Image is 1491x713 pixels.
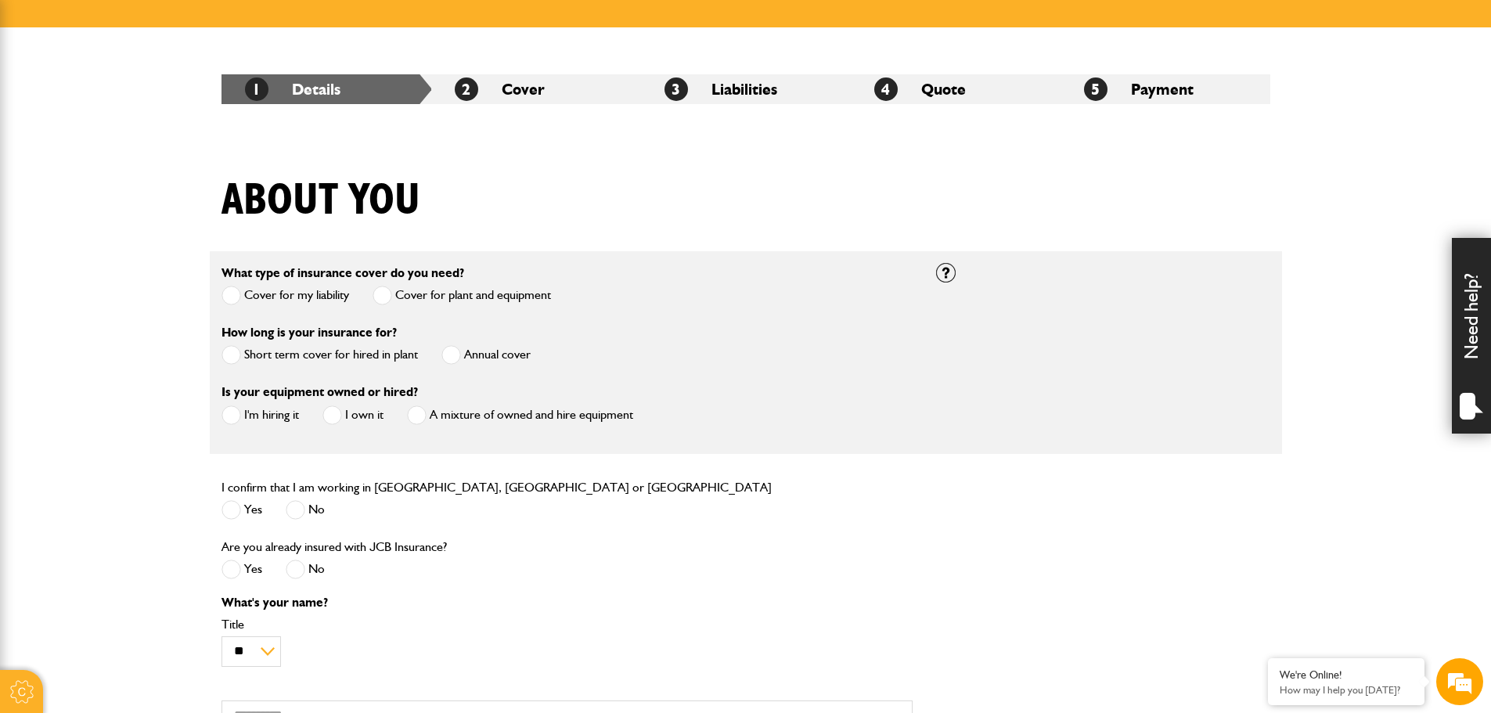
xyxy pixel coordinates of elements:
label: No [286,560,325,579]
span: 1 [245,77,268,101]
span: 2 [455,77,478,101]
li: Quote [851,74,1061,104]
h1: About you [221,175,420,227]
label: I own it [322,405,384,425]
label: Title [221,618,913,631]
label: I'm hiring it [221,405,299,425]
label: Yes [221,560,262,579]
label: I confirm that I am working in [GEOGRAPHIC_DATA], [GEOGRAPHIC_DATA] or [GEOGRAPHIC_DATA] [221,481,772,494]
label: What type of insurance cover do you need? [221,267,464,279]
div: Need help? [1452,238,1491,434]
p: What's your name? [221,596,913,609]
label: Yes [221,500,262,520]
label: Are you already insured with JCB Insurance? [221,541,447,553]
span: 3 [664,77,688,101]
label: Cover for my liability [221,286,349,305]
label: Is your equipment owned or hired? [221,386,418,398]
span: 5 [1084,77,1107,101]
label: Short term cover for hired in plant [221,345,418,365]
label: A mixture of owned and hire equipment [407,405,633,425]
li: Payment [1061,74,1270,104]
li: Cover [431,74,641,104]
li: Liabilities [641,74,851,104]
label: Annual cover [441,345,531,365]
label: How long is your insurance for? [221,326,397,339]
p: How may I help you today? [1280,684,1413,696]
label: Cover for plant and equipment [373,286,551,305]
li: Details [221,74,431,104]
label: No [286,500,325,520]
span: 4 [874,77,898,101]
div: We're Online! [1280,668,1413,682]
